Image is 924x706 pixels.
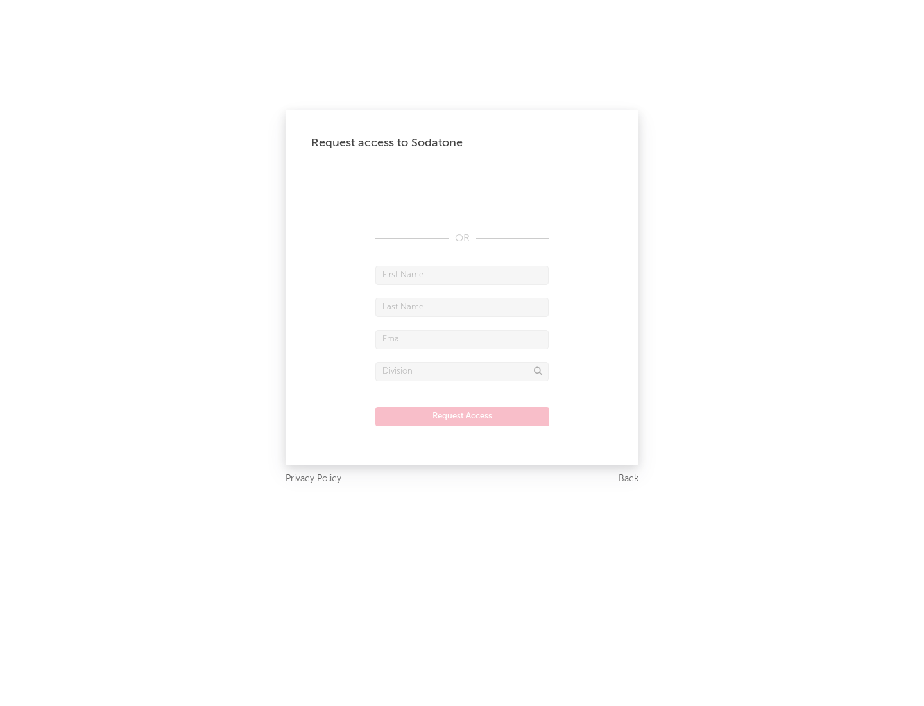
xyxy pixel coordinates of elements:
a: Privacy Policy [286,471,341,487]
button: Request Access [375,407,549,426]
div: Request access to Sodatone [311,135,613,151]
input: Email [375,330,549,349]
a: Back [619,471,638,487]
input: Last Name [375,298,549,317]
input: First Name [375,266,549,285]
input: Division [375,362,549,381]
div: OR [375,231,549,246]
